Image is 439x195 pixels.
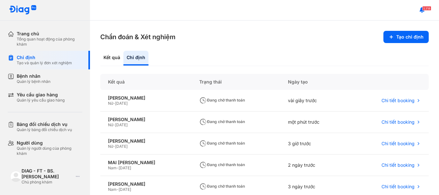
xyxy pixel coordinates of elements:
[17,31,82,37] div: Trang chủ
[113,122,115,127] span: -
[108,187,117,192] span: Nam
[199,162,245,167] span: Đang chờ thanh toán
[199,119,245,124] span: Đang chờ thanh toán
[17,92,65,98] div: Yêu cầu giao hàng
[422,6,431,11] span: 5318
[192,74,281,90] div: Trạng thái
[115,122,128,127] span: [DATE]
[123,51,148,66] div: Chỉ định
[17,55,72,60] div: Chỉ định
[17,121,72,127] div: Bảng đối chiếu dịch vụ
[17,127,72,132] div: Quản lý bảng đối chiếu dịch vụ
[108,160,184,165] div: MAI [PERSON_NAME]
[17,140,82,146] div: Người dùng
[113,101,115,106] span: -
[17,73,50,79] div: Bệnh nhân
[108,144,113,149] span: Nữ
[17,37,82,47] div: Tổng quan hoạt động của phòng khám
[199,141,245,146] span: Đang chờ thanh toán
[115,144,128,149] span: [DATE]
[10,171,22,182] img: logo
[108,95,184,101] div: [PERSON_NAME]
[119,187,131,192] span: [DATE]
[199,184,245,189] span: Đang chờ thanh toán
[280,90,349,111] div: vài giây trước
[280,133,349,155] div: 3 giờ trước
[100,51,123,66] div: Kết quả
[117,165,119,170] span: -
[117,187,119,192] span: -
[17,146,82,156] div: Quản lý người dùng của phòng khám
[100,74,192,90] div: Kết quả
[17,60,72,66] div: Tạo và quản lý đơn xét nghiệm
[100,32,175,41] h3: Chẩn đoán & Xét nghiệm
[108,138,184,144] div: [PERSON_NAME]
[113,144,115,149] span: -
[108,117,184,122] div: [PERSON_NAME]
[280,74,349,90] div: Ngày tạo
[280,111,349,133] div: một phút trước
[199,98,245,102] span: Đang chờ thanh toán
[17,98,65,103] div: Quản lý yêu cầu giao hàng
[119,165,131,170] span: [DATE]
[108,181,184,187] div: [PERSON_NAME]
[9,5,37,15] img: logo
[381,119,415,125] span: Chi tiết booking
[280,155,349,176] div: 2 ngày trước
[17,79,50,84] div: Quản lý bệnh nhân
[381,141,415,146] span: Chi tiết booking
[108,101,113,106] span: Nữ
[383,31,429,43] button: Tạo chỉ định
[115,101,128,106] span: [DATE]
[381,98,415,103] span: Chi tiết booking
[108,122,113,127] span: Nữ
[381,162,415,168] span: Chi tiết booking
[108,165,117,170] span: Nam
[381,184,415,190] span: Chi tiết booking
[22,168,73,180] div: DIAG - FT - BS. [PERSON_NAME]
[22,180,73,185] div: Chủ phòng khám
